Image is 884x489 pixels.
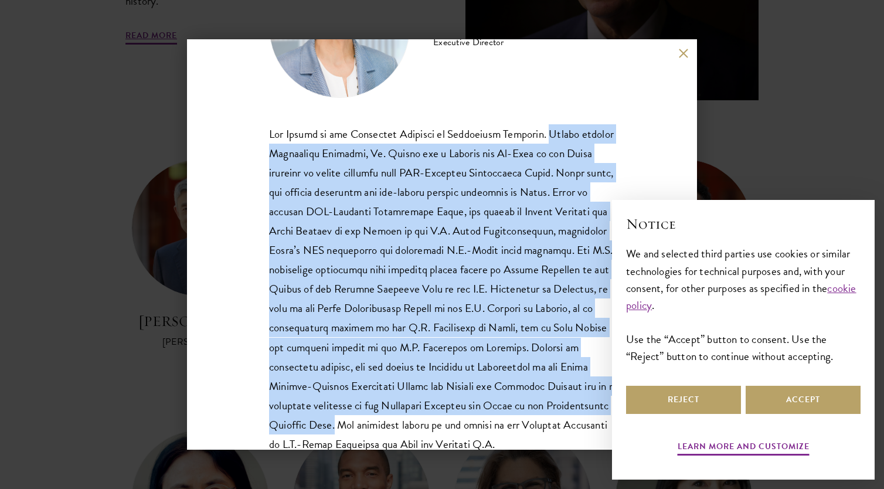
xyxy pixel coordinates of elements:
[626,386,741,414] button: Reject
[626,280,856,314] a: cookie policy
[626,214,861,234] h2: Notice
[746,386,861,414] button: Accept
[433,35,581,49] div: Executive Director
[678,439,810,457] button: Learn more and customize
[626,245,861,364] div: We and selected third parties use cookies or similar technologies for technical purposes and, wit...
